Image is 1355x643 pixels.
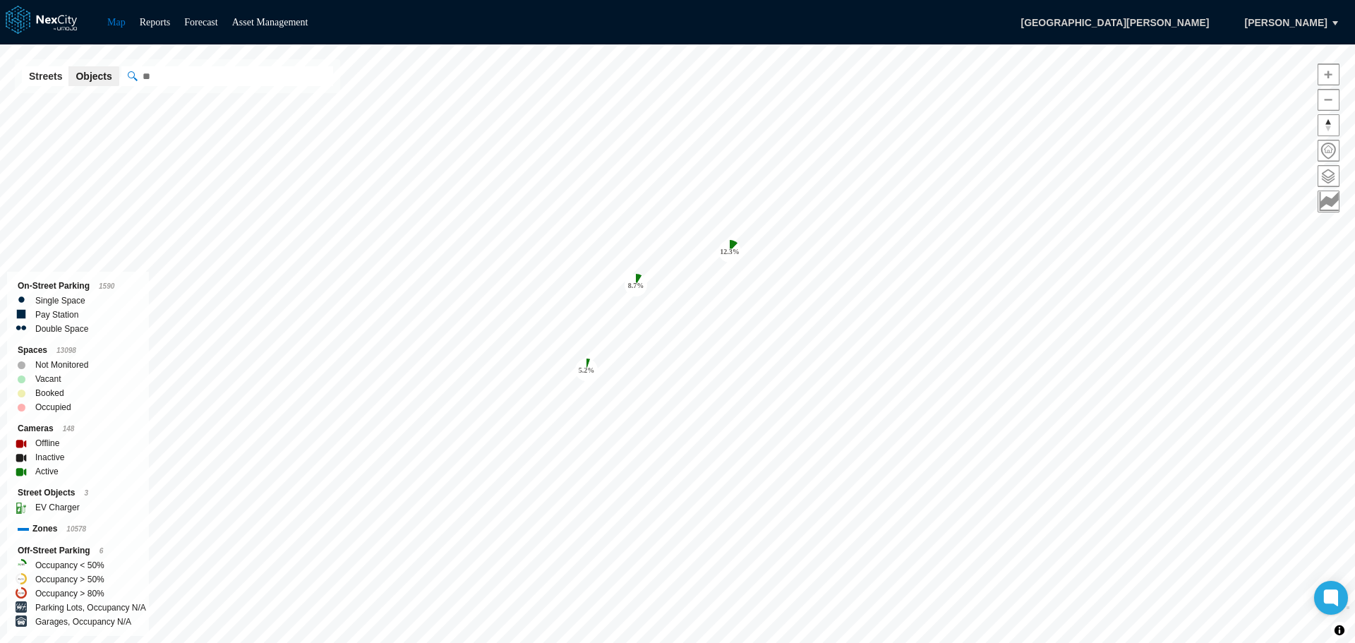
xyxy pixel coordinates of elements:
[232,17,308,28] a: Asset Management
[35,601,146,615] label: Parking Lots, Occupancy N/A
[35,615,131,629] label: Garages, Occupancy N/A
[1318,64,1339,85] span: Zoom in
[718,240,741,263] div: Map marker
[99,282,114,290] span: 1590
[35,372,61,386] label: Vacant
[1245,16,1327,30] span: [PERSON_NAME]
[1318,89,1339,111] button: Zoom out
[100,547,104,555] span: 6
[68,66,119,86] button: Objects
[35,400,71,414] label: Occupied
[1318,114,1339,136] button: Reset bearing to north
[35,464,59,479] label: Active
[35,436,59,450] label: Offline
[66,525,86,533] span: 10578
[18,543,138,558] div: Off-Street Parking
[1318,140,1339,162] button: Home
[1318,64,1339,85] button: Zoom in
[35,450,64,464] label: Inactive
[56,347,76,354] span: 13098
[76,69,112,83] span: Objects
[107,17,126,28] a: Map
[35,386,64,400] label: Booked
[1318,90,1339,110] span: Zoom out
[579,366,595,374] tspan: 5.2 %
[35,322,88,336] label: Double Space
[35,358,88,372] label: Not Monitored
[1318,165,1339,187] button: Layers management
[84,489,88,497] span: 3
[63,425,75,433] span: 148
[575,359,598,381] div: Map marker
[18,343,138,358] div: Spaces
[35,294,85,308] label: Single Space
[628,282,644,289] tspan: 8.7 %
[140,17,171,28] a: Reports
[18,279,138,294] div: On-Street Parking
[35,587,104,601] label: Occupancy > 80%
[35,500,80,515] label: EV Charger
[1335,623,1344,638] span: Toggle attribution
[720,248,740,256] tspan: 12.3 %
[29,69,62,83] span: Streets
[1318,191,1339,212] button: Key metrics
[1331,622,1348,639] button: Toggle attribution
[35,308,78,322] label: Pay Station
[1006,11,1224,35] span: [GEOGRAPHIC_DATA][PERSON_NAME]
[625,274,647,296] div: Map marker
[22,66,69,86] button: Streets
[18,486,138,500] div: Street Objects
[184,17,217,28] a: Forecast
[35,572,104,587] label: Occupancy > 50%
[18,421,138,436] div: Cameras
[1230,11,1342,35] button: [PERSON_NAME]
[1318,115,1339,136] span: Reset bearing to north
[35,558,104,572] label: Occupancy < 50%
[18,522,138,536] div: Zones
